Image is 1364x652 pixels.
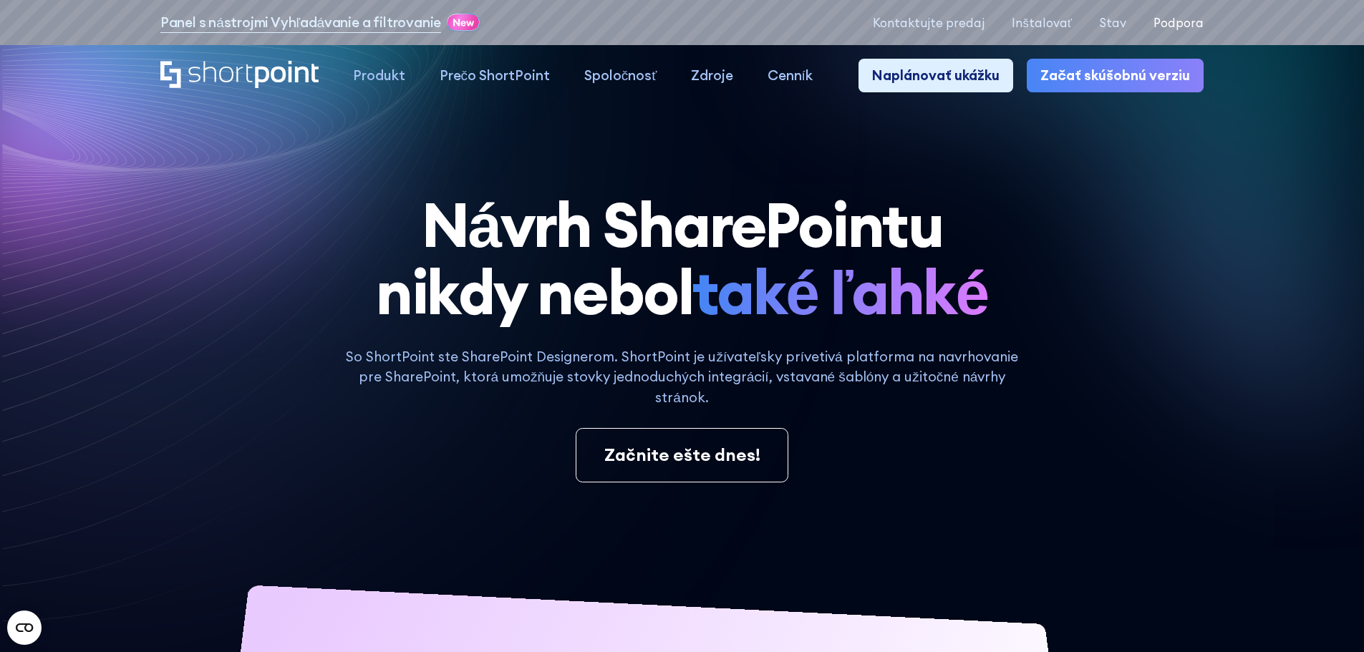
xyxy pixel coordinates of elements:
font: také ľahké [692,253,988,331]
font: Inštalovať [1012,15,1072,30]
a: Produkt [336,59,422,93]
a: Cenník [750,59,830,93]
a: Zdroje [674,59,750,93]
a: Začnite ešte dnes! [576,428,788,482]
font: Stav [1099,15,1126,30]
a: Podpora [1153,16,1204,29]
iframe: Chat Widget [1106,486,1364,652]
font: Naplánovať ukážku [872,67,1000,84]
a: Kontaktujte predaj [873,16,985,29]
font: Panel s nástrojmi Vyhľadávanie a filtrovanie [160,14,441,31]
font: Začnite ešte dnes! [604,444,760,465]
font: nikdy nebol [376,253,692,331]
a: Stav [1099,16,1126,29]
font: Podpora [1153,15,1204,30]
button: Open CMP widget [7,610,42,645]
font: Prečo ShortPoint [440,67,551,84]
font: So ShortPoint ste SharePoint Designerom. ShortPoint je užívateľsky prívetivá platforma na navrhov... [346,348,1017,406]
a: Panel s nástrojmi Vyhľadávanie a filtrovanie [160,12,441,33]
a: Inštalovať [1012,16,1072,29]
font: Začať skúšobnú verziu [1040,67,1190,84]
font: Cenník [768,67,813,84]
font: Zdroje [691,67,733,84]
font: Kontaktujte predaj [873,15,985,30]
a: Domov [160,61,319,90]
font: Spoločnosť [584,67,657,84]
a: Spoločnosť [567,59,674,93]
a: Naplánovať ukážku [858,59,1013,93]
font: Produkt [353,67,405,84]
font: Návrh SharePointu [422,185,942,263]
a: Začať skúšobnú verziu [1027,59,1204,93]
a: Prečo ShortPoint [422,59,567,93]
